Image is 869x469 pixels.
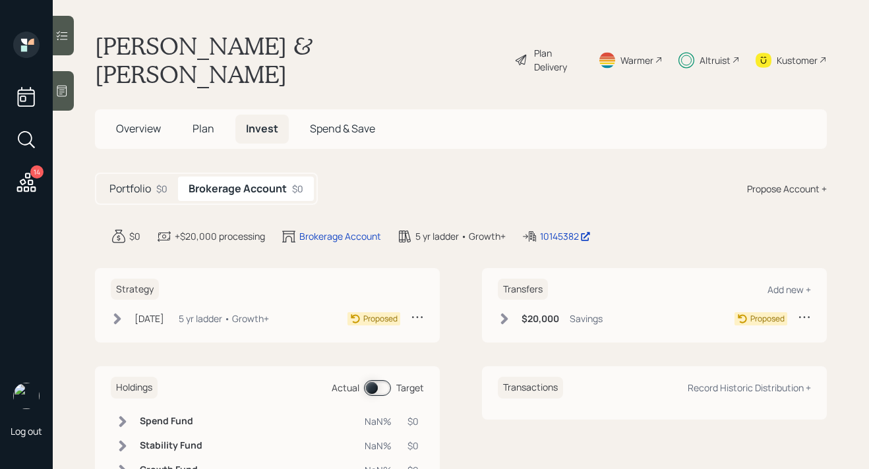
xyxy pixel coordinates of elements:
[299,229,381,243] div: Brokerage Account
[396,381,424,395] div: Target
[310,121,375,136] span: Spend & Save
[498,377,563,399] h6: Transactions
[747,182,827,196] div: Propose Account +
[700,53,731,67] div: Altruist
[140,440,202,451] h6: Stability Fund
[129,229,140,243] div: $0
[246,121,278,136] span: Invest
[750,313,785,325] div: Proposed
[109,182,151,195] h5: Portfolio
[522,314,559,325] h6: $20,000
[13,383,40,409] img: michael-russo-headshot.png
[140,416,202,427] h6: Spend Fund
[688,381,811,394] div: Record Historic Distribution +
[365,414,392,428] div: NaN%
[570,312,603,325] div: Savings
[179,312,269,325] div: 5 yr ladder • Growth+
[11,425,42,437] div: Log out
[95,32,504,88] h1: [PERSON_NAME] & [PERSON_NAME]
[620,53,653,67] div: Warmer
[292,182,303,196] div: $0
[534,46,582,74] div: Plan Delivery
[189,182,287,195] h5: Brokerage Account
[30,165,44,179] div: 14
[332,381,359,395] div: Actual
[498,279,548,300] h6: Transfers
[365,439,392,453] div: NaN%
[767,283,811,296] div: Add new +
[111,279,159,300] h6: Strategy
[156,182,167,196] div: $0
[111,377,158,399] h6: Holdings
[540,229,591,243] div: 10145382
[175,229,265,243] div: +$20,000 processing
[116,121,161,136] span: Overview
[135,312,164,325] div: [DATE]
[407,414,419,428] div: $0
[363,313,398,325] div: Proposed
[415,229,506,243] div: 5 yr ladder • Growth+
[777,53,818,67] div: Kustomer
[407,439,419,453] div: $0
[193,121,214,136] span: Plan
